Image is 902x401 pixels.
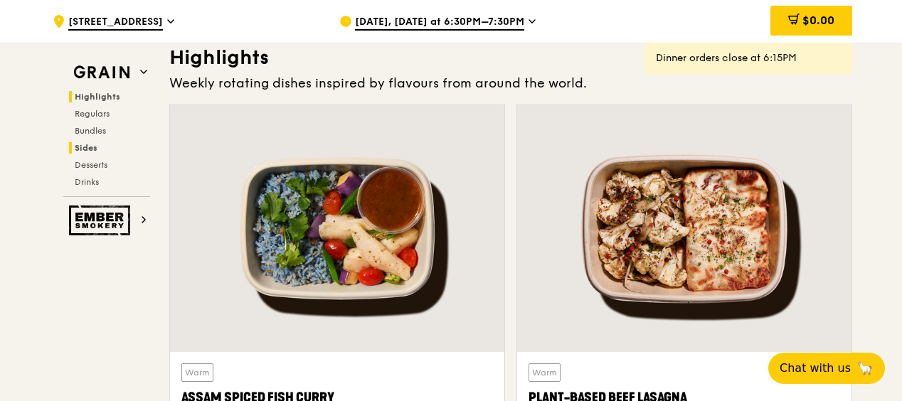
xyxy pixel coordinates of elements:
div: Dinner orders close at 6:15PM [656,51,841,65]
span: Sides [75,143,97,153]
button: Chat with us🦙 [768,353,885,384]
img: Grain web logo [69,60,134,85]
span: [DATE], [DATE] at 6:30PM–7:30PM [355,15,524,31]
span: Highlights [75,92,120,102]
img: Ember Smokery web logo [69,205,134,235]
div: Warm [181,363,213,382]
span: Bundles [75,126,106,136]
h3: Highlights [169,45,852,70]
span: Desserts [75,160,107,170]
span: Chat with us [780,360,851,377]
div: Weekly rotating dishes inspired by flavours from around the world. [169,73,852,93]
span: Drinks [75,177,99,187]
span: $0.00 [802,14,834,27]
span: Regulars [75,109,110,119]
div: Warm [529,363,561,382]
span: [STREET_ADDRESS] [68,15,163,31]
span: 🦙 [856,360,874,377]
